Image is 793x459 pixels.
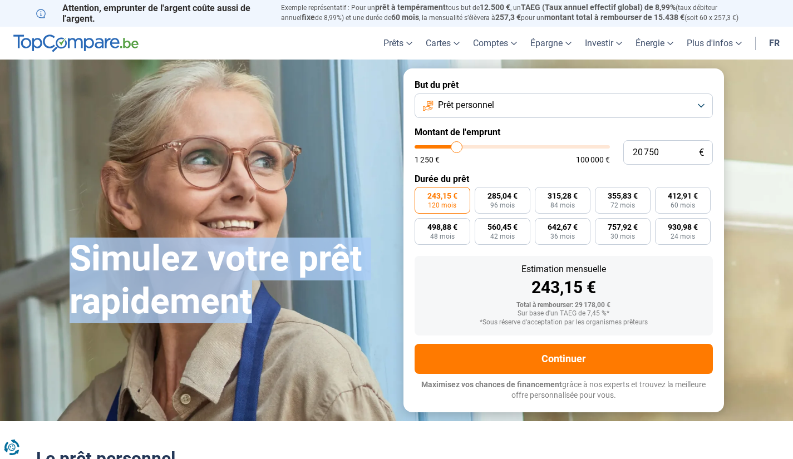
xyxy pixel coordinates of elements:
[70,238,390,323] h1: Simulez votre prêt rapidement
[13,34,139,52] img: TopCompare
[576,156,610,164] span: 100 000 €
[487,192,518,200] span: 285,04 €
[302,13,315,22] span: fixe
[762,27,786,60] a: fr
[415,344,713,374] button: Continuer
[544,13,684,22] span: montant total à rembourser de 15.438 €
[668,223,698,231] span: 930,98 €
[377,27,419,60] a: Prêts
[487,223,518,231] span: 560,45 €
[550,202,575,209] span: 84 mois
[281,3,757,23] p: Exemple représentatif : Pour un tous but de , un (taux débiteur annuel de 8,99%) et une durée de ...
[524,27,578,60] a: Épargne
[427,223,457,231] span: 498,88 €
[430,233,455,240] span: 48 mois
[466,27,524,60] a: Comptes
[423,319,704,327] div: *Sous réserve d'acceptation par les organismes prêteurs
[699,148,704,157] span: €
[36,3,268,24] p: Attention, emprunter de l'argent coûte aussi de l'argent.
[415,93,713,118] button: Prêt personnel
[608,223,638,231] span: 757,92 €
[490,202,515,209] span: 96 mois
[610,233,635,240] span: 30 mois
[671,202,695,209] span: 60 mois
[610,202,635,209] span: 72 mois
[495,13,521,22] span: 257,3 €
[548,192,578,200] span: 315,28 €
[521,3,676,12] span: TAEG (Taux annuel effectif global) de 8,99%
[415,80,713,90] label: But du prêt
[375,3,446,12] span: prêt à tempérament
[391,13,419,22] span: 60 mois
[671,233,695,240] span: 24 mois
[680,27,748,60] a: Plus d'infos
[415,174,713,184] label: Durée du prêt
[415,156,440,164] span: 1 250 €
[415,379,713,401] p: grâce à nos experts et trouvez la meilleure offre personnalisée pour vous.
[419,27,466,60] a: Cartes
[423,279,704,296] div: 243,15 €
[578,27,629,60] a: Investir
[629,27,680,60] a: Énergie
[421,380,562,389] span: Maximisez vos chances de financement
[668,192,698,200] span: 412,91 €
[415,127,713,137] label: Montant de l'emprunt
[438,99,494,111] span: Prêt personnel
[427,192,457,200] span: 243,15 €
[428,202,456,209] span: 120 mois
[548,223,578,231] span: 642,67 €
[423,310,704,318] div: Sur base d'un TAEG de 7,45 %*
[550,233,575,240] span: 36 mois
[480,3,510,12] span: 12.500 €
[490,233,515,240] span: 42 mois
[423,265,704,274] div: Estimation mensuelle
[608,192,638,200] span: 355,83 €
[423,302,704,309] div: Total à rembourser: 29 178,00 €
